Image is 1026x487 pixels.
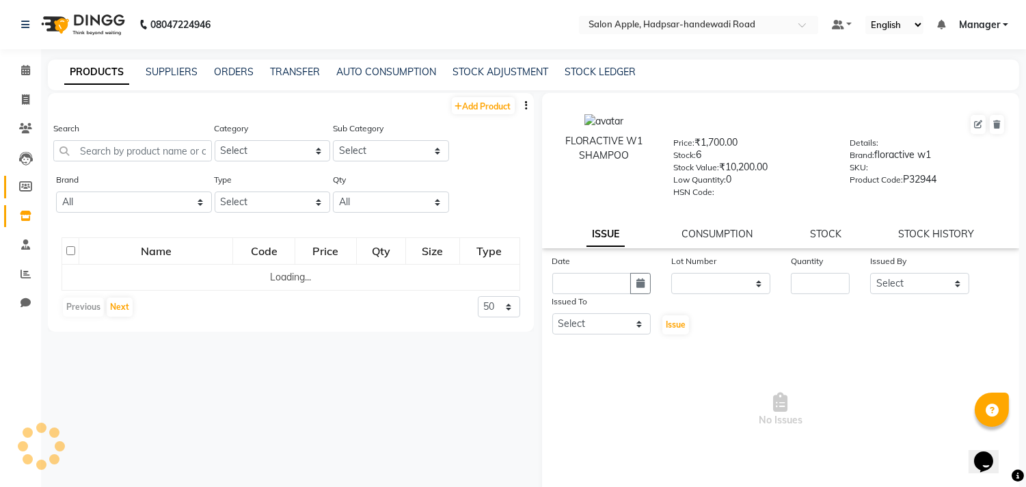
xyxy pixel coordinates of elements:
label: Sub Category [333,122,383,135]
label: HSN Code: [673,186,714,198]
a: Add Product [452,97,515,114]
img: logo [35,5,129,44]
label: Product Code: [850,174,903,186]
b: 08047224946 [150,5,211,44]
a: PRODUCTS [64,60,129,85]
div: Name [80,239,232,263]
label: Issued To [552,295,588,308]
div: FLORACTIVE W1 SHAMPOO [556,134,653,163]
div: Type [461,239,519,263]
label: Type [215,174,232,186]
span: Manager [959,18,1000,32]
label: Brand: [850,149,874,161]
div: 6 [673,148,829,167]
iframe: chat widget [969,432,1012,473]
label: Date [552,255,571,267]
label: Qty [333,174,346,186]
label: Low Quantity: [673,174,726,186]
label: Issued By [870,255,906,267]
label: Brand [56,174,79,186]
div: P32944 [850,172,1005,192]
label: Stock Value: [673,161,719,174]
input: Search by product name or code [53,140,212,161]
label: Lot Number [671,255,716,267]
div: Size [407,239,459,263]
a: STOCK [810,228,841,240]
label: Search [53,122,79,135]
button: Issue [662,315,689,334]
div: Code [234,239,294,263]
label: Stock: [673,149,696,161]
div: ₹1,700.00 [673,135,829,155]
span: Issue [666,319,686,330]
a: AUTO CONSUMPTION [336,66,436,78]
label: Price: [673,137,694,149]
a: STOCK LEDGER [565,66,636,78]
img: avatar [584,114,623,129]
div: Price [296,239,355,263]
a: ORDERS [214,66,254,78]
a: CONSUMPTION [682,228,753,240]
div: ₹10,200.00 [673,160,829,179]
label: Quantity [791,255,823,267]
a: TRANSFER [270,66,320,78]
a: STOCK ADJUSTMENT [453,66,548,78]
label: Category [215,122,249,135]
a: STOCK HISTORY [898,228,974,240]
label: SKU: [850,161,868,174]
div: Qty [357,239,405,263]
span: No Issues [552,341,1010,478]
button: Next [107,298,133,317]
a: ISSUE [586,222,625,247]
div: 0 [673,172,829,192]
td: Loading... [62,265,520,291]
a: SUPPLIERS [146,66,198,78]
label: Details: [850,137,878,149]
div: floractive w1 [850,148,1005,167]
